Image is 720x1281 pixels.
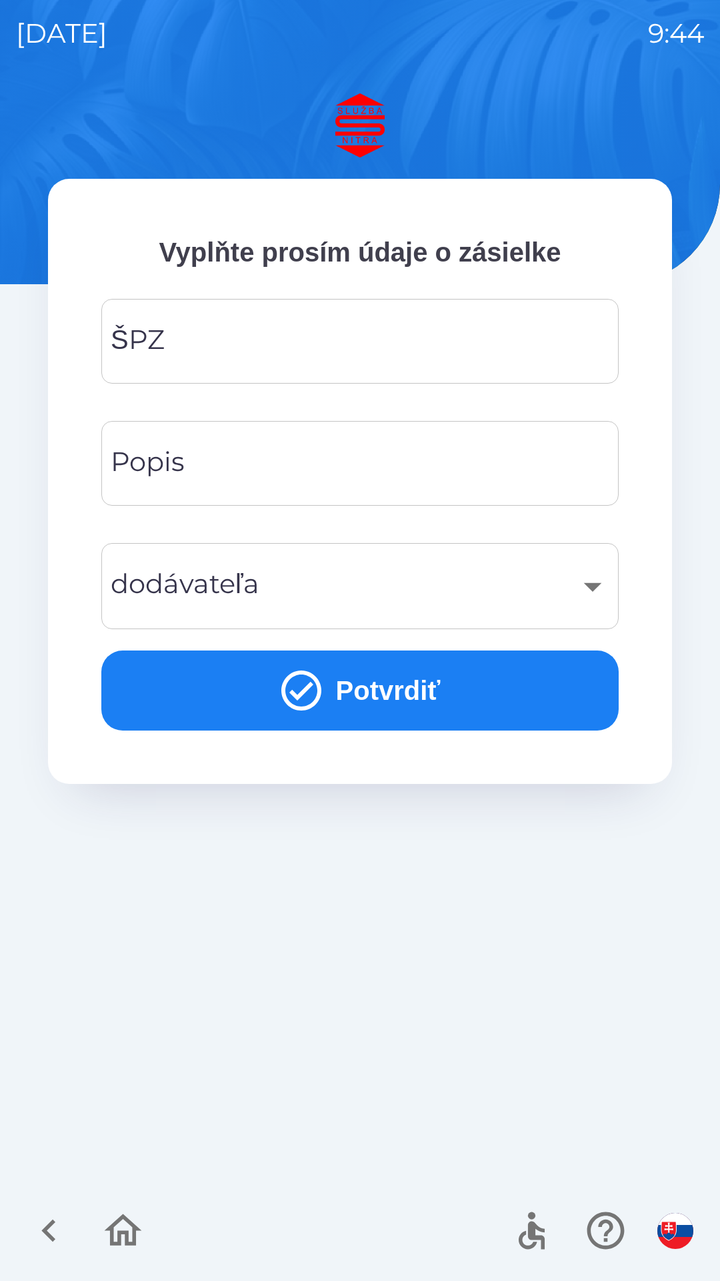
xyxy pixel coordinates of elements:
img: sk flag [657,1213,693,1249]
p: 9:44 [648,13,704,53]
button: Potvrdiť [101,651,619,731]
p: [DATE] [16,13,107,53]
p: Vyplňte prosím údaje o zásielke [101,232,619,272]
img: Logo [48,93,672,157]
